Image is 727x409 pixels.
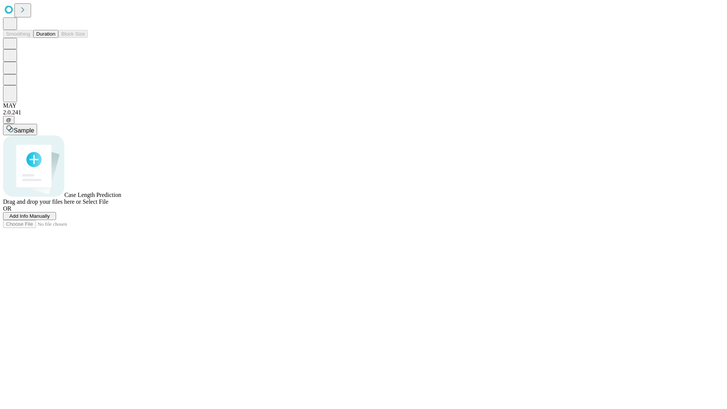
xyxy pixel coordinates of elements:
[3,30,33,38] button: Smoothing
[3,212,56,220] button: Add Info Manually
[3,205,11,212] span: OR
[83,198,108,205] span: Select File
[3,198,81,205] span: Drag and drop your files here or
[3,116,14,124] button: @
[14,127,34,134] span: Sample
[58,30,88,38] button: Block Size
[3,102,724,109] div: MAY
[33,30,58,38] button: Duration
[64,192,121,198] span: Case Length Prediction
[9,213,50,219] span: Add Info Manually
[3,109,724,116] div: 2.0.241
[6,117,11,123] span: @
[3,124,37,135] button: Sample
